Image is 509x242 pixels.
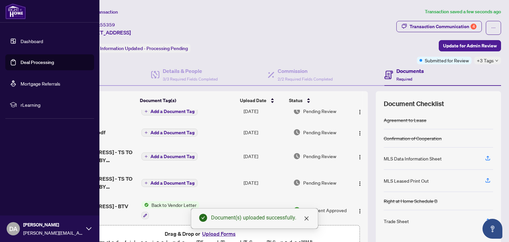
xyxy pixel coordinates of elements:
[165,229,238,238] span: Drag & Drop or
[355,205,365,215] button: Logo
[384,155,442,162] div: MLS Data Information Sheet
[303,215,310,222] a: Close
[100,22,115,28] span: 55359
[293,107,301,115] img: Document Status
[5,3,26,19] img: logo
[357,209,363,214] img: Logo
[303,179,336,186] span: Pending Review
[83,9,118,15] span: View Transaction
[355,127,365,138] button: Logo
[237,91,286,110] th: Upload Date
[82,29,131,36] span: [STREET_ADDRESS]
[21,81,60,87] a: Mortgage Referrals
[163,77,218,82] span: 3/3 Required Fields Completed
[293,152,301,160] img: Document Status
[137,91,238,110] th: Document Tag(s)
[289,97,303,104] span: Status
[304,216,309,221] span: close
[100,45,188,51] span: Information Updated - Processing Pending
[293,207,301,214] img: Document Status
[278,77,333,82] span: 2/2 Required Fields Completed
[141,128,198,137] button: Add a Document Tag
[199,214,207,222] span: check-circle
[443,40,497,51] span: Update for Admin Review
[303,129,336,136] span: Pending Review
[141,201,149,209] img: Status Icon
[141,152,198,160] button: Add a Document Tag
[241,100,291,122] td: [DATE]
[384,197,437,205] div: Right at Home Schedule B
[141,201,199,219] button: Status IconBack to Vendor Letter
[293,179,301,186] img: Document Status
[141,107,198,115] button: Add a Document Tag
[23,221,83,228] span: [PERSON_NAME]
[141,129,198,137] button: Add a Document Tag
[439,40,501,51] button: Update for Admin Review
[141,152,198,161] button: Add a Document Tag
[357,109,363,115] img: Logo
[241,143,291,169] td: [DATE]
[150,181,195,185] span: Add a Document Tag
[82,44,191,53] div: Status:
[150,154,195,159] span: Add a Document Tag
[141,179,198,187] button: Add a Document Tag
[355,151,365,161] button: Logo
[21,38,43,44] a: Dashboard
[293,129,301,136] img: Document Status
[9,224,18,233] span: DA
[303,207,347,214] span: Document Approved
[384,217,409,225] div: Trade Sheet
[286,91,346,110] th: Status
[63,148,136,164] span: [STREET_ADDRESS] - TS TO BE REVIEWED BY [PERSON_NAME] 1.pdf
[303,107,336,115] span: Pending Review
[471,24,477,30] div: 4
[495,59,498,62] span: down
[21,101,89,108] span: rLearning
[477,57,494,64] span: +3 Tags
[396,67,424,75] h4: Documents
[384,99,444,108] span: Document Checklist
[425,8,501,16] article: Transaction saved a few seconds ago
[241,196,291,224] td: [DATE]
[396,77,412,82] span: Required
[211,214,310,222] div: Document(s) uploaded successfully.
[355,177,365,188] button: Logo
[425,57,469,64] span: Submitted for Review
[150,109,195,114] span: Add a Document Tag
[396,21,482,32] button: Transaction Communication4
[357,131,363,136] img: Logo
[241,122,291,143] td: [DATE]
[141,107,198,116] button: Add a Document Tag
[357,181,363,186] img: Logo
[491,26,496,30] span: ellipsis
[63,202,136,218] span: [STREET_ADDRESS] - BTV LETTER.pdf
[278,67,333,75] h4: Commission
[482,219,502,239] button: Open asap
[23,229,83,236] span: [PERSON_NAME][EMAIL_ADDRESS][PERSON_NAME][DOMAIN_NAME]
[384,116,426,124] div: Agreement to Lease
[149,201,199,209] span: Back to Vendor Letter
[163,67,218,75] h4: Details & People
[357,154,363,160] img: Logo
[144,155,148,158] span: plus
[384,177,429,184] div: MLS Leased Print Out
[384,135,442,142] div: Confirmation of Cooperation
[144,131,148,134] span: plus
[21,59,54,65] a: Deal Processing
[241,169,291,196] td: [DATE]
[240,97,266,104] span: Upload Date
[410,21,477,32] div: Transaction Communication
[303,152,336,160] span: Pending Review
[144,110,148,113] span: plus
[355,106,365,116] button: Logo
[144,181,148,185] span: plus
[150,130,195,135] span: Add a Document Tag
[63,175,136,191] span: [STREET_ADDRESS] - TS TO BE REVIEWED BY [PERSON_NAME].pdf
